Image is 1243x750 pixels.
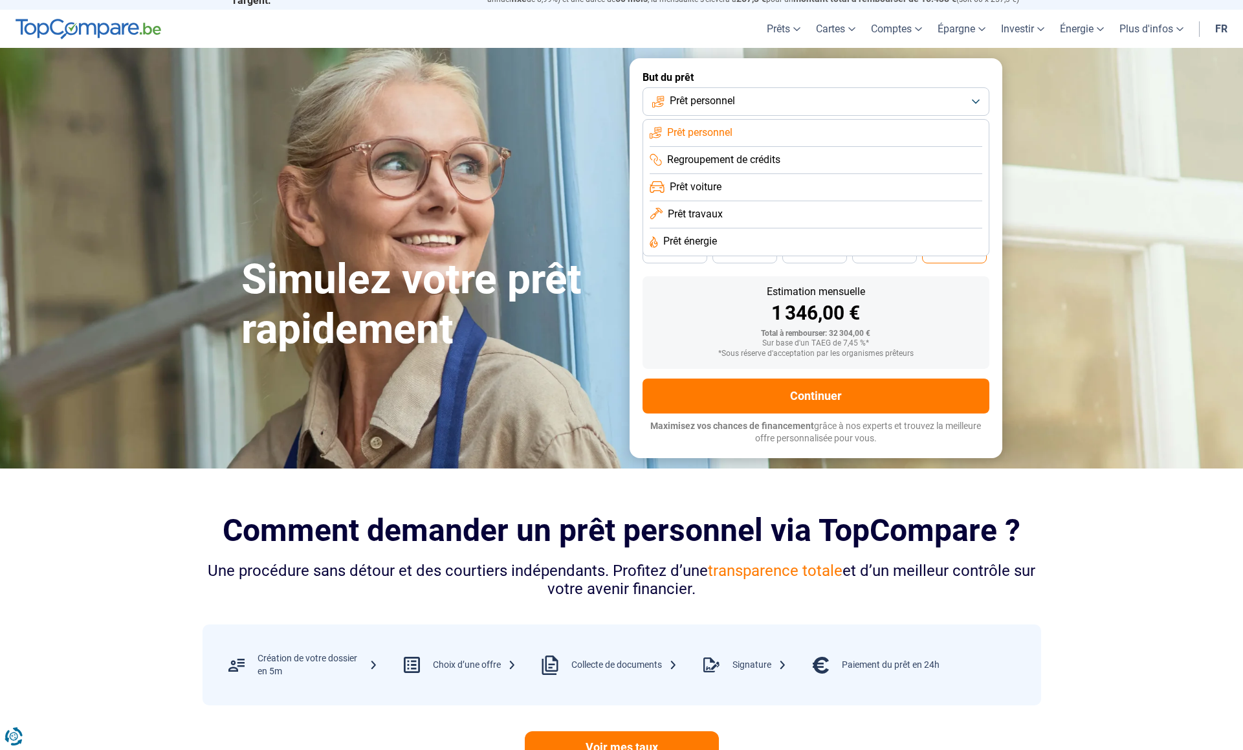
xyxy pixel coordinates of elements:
[653,287,979,297] div: Estimation mensuelle
[653,349,979,358] div: *Sous réserve d'acceptation par les organismes prêteurs
[1207,10,1235,48] a: fr
[650,421,814,431] span: Maximisez vos chances de financement
[1052,10,1112,48] a: Énergie
[663,234,717,248] span: Prêt énergie
[241,255,614,355] h1: Simulez votre prêt rapidement
[16,19,161,39] img: TopCompare
[731,250,759,258] span: 42 mois
[258,652,378,678] div: Création de votre dossier en 5m
[800,250,829,258] span: 36 mois
[643,71,989,83] label: But du prêt
[940,250,969,258] span: 24 mois
[930,10,993,48] a: Épargne
[993,10,1052,48] a: Investir
[668,207,723,221] span: Prêt travaux
[670,94,735,108] span: Prêt personnel
[643,87,989,116] button: Prêt personnel
[643,420,989,445] p: grâce à nos experts et trouvez la meilleure offre personnalisée pour vous.
[203,513,1041,548] h2: Comment demander un prêt personnel via TopCompare ?
[653,339,979,348] div: Sur base d'un TAEG de 7,45 %*
[1112,10,1191,48] a: Plus d'infos
[643,379,989,414] button: Continuer
[808,10,863,48] a: Cartes
[863,10,930,48] a: Comptes
[759,10,808,48] a: Prêts
[571,659,677,672] div: Collecte de documents
[661,250,689,258] span: 48 mois
[667,126,732,140] span: Prêt personnel
[653,303,979,323] div: 1 346,00 €
[732,659,787,672] div: Signature
[667,153,780,167] span: Regroupement de crédits
[670,180,721,194] span: Prêt voiture
[870,250,899,258] span: 30 mois
[203,562,1041,599] div: Une procédure sans détour et des courtiers indépendants. Profitez d’une et d’un meilleur contrôle...
[653,329,979,338] div: Total à rembourser: 32 304,00 €
[842,659,940,672] div: Paiement du prêt en 24h
[708,562,842,580] span: transparence totale
[433,659,516,672] div: Choix d’une offre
